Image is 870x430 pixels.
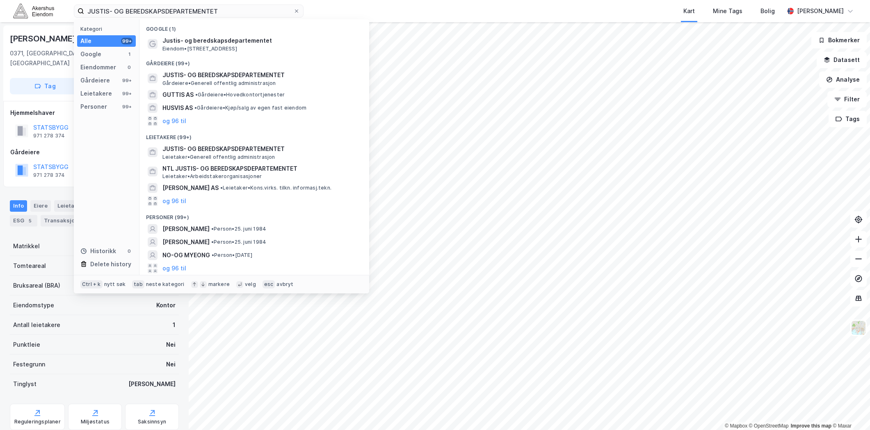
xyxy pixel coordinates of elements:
span: • [212,252,214,258]
div: ESG [10,215,37,226]
div: Nei [166,359,176,369]
div: Eiendommer [80,62,116,72]
div: Info [10,200,27,212]
div: Tinglyst [13,379,37,389]
iframe: Chat Widget [829,391,870,430]
span: Leietaker • Generell offentlig administrasjon [162,154,275,160]
div: Google [80,49,101,59]
div: Hjemmelshaver [10,108,178,118]
div: markere [208,281,230,288]
div: Delete history [90,259,131,269]
span: Justis- og beredskapsdepartementet [162,36,359,46]
span: • [211,226,214,232]
div: Gårdeiere [80,75,110,85]
div: Alle [80,36,91,46]
div: Kart [683,6,695,16]
img: Z [851,320,866,336]
div: Kontrollprogram for chat [829,391,870,430]
div: 1 [173,320,176,330]
div: [PERSON_NAME] [128,379,176,389]
div: Bolig [760,6,775,16]
span: [PERSON_NAME] [162,224,210,234]
div: 99+ [121,90,132,97]
div: Personer [80,102,107,112]
div: Antall leietakere [13,320,60,330]
div: velg [245,281,256,288]
div: Eiere [30,200,51,212]
div: [PERSON_NAME] [797,6,844,16]
div: tab [132,280,144,288]
span: [PERSON_NAME] AS [162,183,219,193]
div: Gårdeiere [10,147,178,157]
div: Kategori [80,26,136,32]
div: 5 [26,217,34,225]
span: Eiendom • [STREET_ADDRESS] [162,46,237,52]
div: Mine Tags [713,6,742,16]
div: Gårdeiere (99+) [139,54,369,69]
span: Person • 25. juni 1984 [211,226,266,232]
div: Kontor [156,300,176,310]
span: • [220,185,223,191]
div: Historikk [80,246,116,256]
span: GUTTIS AS [162,90,194,100]
button: og 96 til [162,263,186,273]
div: 971 278 374 [33,172,65,178]
button: Filter [827,91,867,107]
div: Leietakere [54,200,100,212]
span: NO-OG MYEONG [162,250,210,260]
div: Nei [166,340,176,350]
span: Person • [DATE] [212,252,252,258]
div: 971 278 374 [33,133,65,139]
div: Punktleie [13,340,40,350]
span: • [194,105,197,111]
div: [PERSON_NAME] Plass 1 [10,32,106,45]
div: Leietakere [80,89,112,98]
div: 0371, [GEOGRAPHIC_DATA], [GEOGRAPHIC_DATA] [10,48,115,68]
span: Leietaker • Kons.virks. tilkn. informasj.tekn. [220,185,331,191]
div: 99+ [121,38,132,44]
button: og 96 til [162,116,186,126]
div: 99+ [121,77,132,84]
div: 99+ [121,103,132,110]
button: og 96 til [162,196,186,206]
span: • [195,91,198,98]
a: Mapbox [725,423,747,429]
span: Gårdeiere • Kjøp/salg av egen fast eiendom [194,105,306,111]
button: Bokmerker [811,32,867,48]
div: avbryt [276,281,293,288]
input: Søk på adresse, matrikkel, gårdeiere, leietakere eller personer [84,5,293,17]
img: akershus-eiendom-logo.9091f326c980b4bce74ccdd9f866810c.svg [13,4,54,18]
div: Ctrl + k [80,280,103,288]
div: Leietakere (99+) [139,128,369,142]
div: Matrikkel [13,241,40,251]
a: Improve this map [791,423,831,429]
div: Bruksareal (BRA) [13,281,60,290]
span: Leietaker • Arbeidstakerorganisasjoner [162,173,262,180]
div: 1 [126,51,132,57]
span: NTL JUSTIS- OG BEREDSKAPSDEPARTEMENTET [162,164,359,174]
div: Saksinnsyn [138,419,166,425]
a: OpenStreetMap [749,423,789,429]
div: Eiendomstype [13,300,54,310]
button: Tags [829,111,867,127]
button: Analyse [819,71,867,88]
div: Personer (99+) [139,208,369,222]
div: 0 [126,64,132,71]
div: Google (1) [139,19,369,34]
span: JUSTIS- OG BEREDSKAPSDEPARTEMENTET [162,144,359,154]
button: Tag [10,78,80,94]
div: 0 [126,248,132,254]
span: Gårdeiere • Generell offentlig administrasjon [162,80,276,87]
span: • [211,239,214,245]
span: Person • 25. juni 1984 [211,239,266,245]
div: Tomteareal [13,261,46,271]
div: Transaksjoner [41,215,97,226]
span: JUSTIS- OG BEREDSKAPSDEPARTEMENTET [162,70,359,80]
span: HUSVIS AS [162,103,193,113]
div: Festegrunn [13,359,45,369]
span: Gårdeiere • Hovedkontortjenester [195,91,285,98]
div: Reguleringsplaner [14,419,61,425]
div: nytt søk [104,281,126,288]
span: [PERSON_NAME] [162,237,210,247]
div: esc [263,280,275,288]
